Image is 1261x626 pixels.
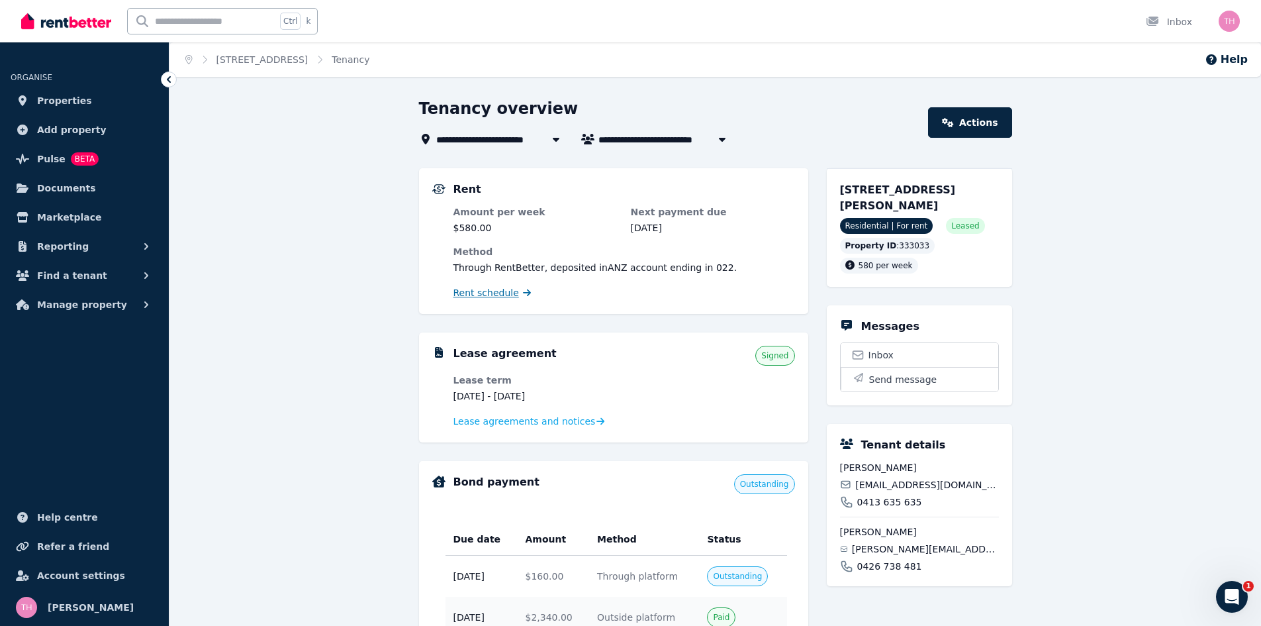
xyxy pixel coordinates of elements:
th: Status [699,523,786,556]
span: k [306,16,310,26]
span: Account settings [37,568,125,584]
span: Marketplace [37,209,101,225]
span: Residential | For rent [840,218,933,234]
dd: $580.00 [453,221,618,235]
div: Inbox [1146,15,1192,28]
span: [DATE] [453,570,510,583]
span: Paid [713,612,729,623]
h5: Lease agreement [453,346,557,362]
a: Lease agreements and notices [453,415,605,428]
dt: Amount per week [453,205,618,219]
img: RentBetter [21,11,111,31]
span: 0426 738 481 [857,560,922,573]
a: Account settings [11,562,158,589]
span: ORGANISE [11,73,52,82]
img: Bond Details [432,476,445,488]
a: Add property [11,117,158,143]
a: PulseBETA [11,146,158,172]
a: Properties [11,87,158,114]
a: Rent schedule [453,286,532,299]
h5: Bond payment [453,474,539,490]
span: Properties [37,93,92,109]
a: Help centre [11,504,158,531]
h5: Rent [453,182,481,197]
span: Outstanding [713,571,762,582]
button: Manage property [11,291,158,318]
span: [EMAIL_ADDRESS][DOMAIN_NAME] [855,478,998,492]
span: Refer a friend [37,539,109,554]
button: Send message [841,367,998,391]
span: [PERSON_NAME] [840,461,999,474]
dd: [DATE] [631,221,795,235]
a: Refer a friend [11,533,158,560]
h1: Tenancy overview [419,98,579,119]
span: 0413 635 635 [857,496,922,509]
span: Help centre [37,509,98,525]
span: Add property [37,122,107,138]
span: Find a tenant [37,268,107,284]
span: [DATE] [453,611,510,624]
span: [PERSON_NAME][EMAIL_ADDRESS][DOMAIN_NAME] [852,543,999,556]
a: Documents [11,175,158,201]
span: 580 per week [859,261,913,270]
div: : 333033 [840,238,935,254]
span: [PERSON_NAME] [48,600,134,615]
span: Ctrl [280,13,301,30]
span: [PERSON_NAME] [840,525,999,539]
span: Leased [951,221,979,231]
dt: Next payment due [631,205,795,219]
span: Signed [761,350,788,361]
h5: Messages [861,319,919,335]
span: 1 [1243,581,1254,592]
span: Reporting [37,238,89,254]
span: Pulse [37,151,66,167]
a: Inbox [841,343,998,367]
span: Outstanding [740,479,789,490]
th: Method [589,523,699,556]
img: Rental Payments [432,184,445,194]
a: Actions [928,107,1011,138]
span: Lease agreements and notices [453,415,596,428]
span: Tenancy [332,53,369,66]
a: [STREET_ADDRESS] [216,54,308,65]
span: Inbox [868,348,894,362]
span: Property ID [845,240,897,251]
span: Rent schedule [453,286,519,299]
a: Marketplace [11,204,158,231]
h5: Tenant details [861,437,946,453]
dt: Lease term [453,374,618,387]
span: Send message [869,373,937,386]
button: Find a tenant [11,262,158,289]
td: $160.00 [517,556,589,598]
span: [STREET_ADDRESS][PERSON_NAME] [840,183,956,212]
img: Tamara Heald [1219,11,1240,32]
iframe: Intercom live chat [1216,581,1248,613]
dt: Method [453,245,795,258]
button: Reporting [11,233,158,260]
th: Amount [517,523,589,556]
nav: Breadcrumb [169,42,385,77]
td: Through platform [589,556,699,598]
span: Through RentBetter , deposited in ANZ account ending in 022 . [453,262,737,273]
img: Tamara Heald [16,597,37,618]
span: Manage property [37,297,127,313]
dd: [DATE] - [DATE] [453,390,618,403]
span: BETA [71,152,99,166]
span: Documents [37,180,96,196]
th: Due date [445,523,518,556]
button: Help [1205,52,1248,68]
